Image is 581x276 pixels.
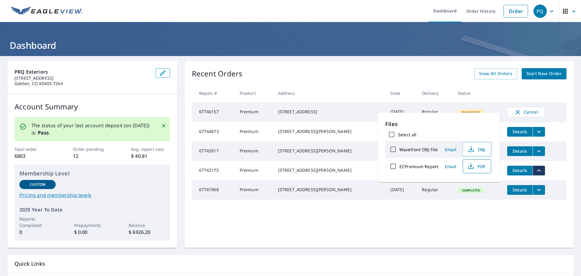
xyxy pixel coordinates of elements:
p: 12 [73,152,112,160]
img: EV Logo [11,7,82,16]
th: Report # [192,84,235,102]
div: [STREET_ADDRESS][PERSON_NAME] [278,187,381,193]
span: Start New Order [527,70,562,78]
td: Premium [235,122,273,141]
b: Pass [38,129,49,136]
th: Delivery [417,84,453,102]
th: Address [273,84,386,102]
td: 67746157 [192,102,235,122]
td: Regular [417,102,453,122]
button: OBJ [463,142,491,156]
button: Close [160,122,168,130]
td: Premium [235,180,273,200]
span: View All Orders [479,70,512,78]
span: Details [511,168,529,173]
div: [STREET_ADDRESS][PERSON_NAME] [278,167,381,173]
button: Cancel [507,107,545,117]
span: Details [511,148,529,154]
div: PQ [533,5,547,18]
p: PRQ Exteriors [15,68,151,75]
button: detailsBtn-67744673 [507,127,533,137]
span: Details [511,129,529,135]
button: filesDropdownBtn-67742175 [533,166,545,175]
th: Status [453,84,502,102]
p: 2025 Year To Date [19,206,165,213]
button: filesDropdownBtn-67744673 [533,127,545,137]
div: [STREET_ADDRESS][PERSON_NAME] [278,128,381,135]
p: Recent Orders [192,68,243,79]
td: 67742175 [192,161,235,180]
label: ECPremium Report [399,164,438,169]
a: Start New Order [522,68,566,79]
button: detailsBtn-67742817 [507,146,533,156]
span: Cancel [514,108,539,116]
p: $ 0.00 [74,228,110,236]
span: Email [443,164,458,169]
p: Custom [30,182,45,187]
span: PDF [467,163,486,170]
button: PDF [463,159,491,173]
p: Prepayments [74,222,110,228]
th: Product [235,84,273,102]
td: [DATE] [386,180,417,200]
p: $ 40.81 [131,152,170,160]
p: Order pending [73,146,112,152]
td: Premium [235,102,273,122]
button: filesDropdownBtn-67741968 [533,185,545,195]
button: detailsBtn-67741968 [507,185,533,195]
div: [STREET_ADDRESS][PERSON_NAME] [278,148,381,154]
td: [DATE] [386,102,417,122]
h1: Dashboard [7,39,574,52]
a: View All Orders [474,68,517,79]
p: Total order [15,146,53,152]
td: Regular [417,180,453,200]
div: [STREET_ADDRESS] [278,109,381,115]
button: Email [441,162,460,171]
p: Balance [129,222,165,228]
th: Date [386,84,417,102]
span: Completed [458,188,484,192]
p: The status of your last account deposit (on [DATE]) is: . [31,122,154,136]
p: Reports Completed [19,216,56,228]
p: 6803 [15,152,53,160]
p: [STREET_ADDRESS] [15,75,151,81]
button: detailsBtn-67742175 [507,166,533,175]
p: 0 [19,228,56,236]
a: Order [504,5,528,18]
td: Premium [235,161,273,180]
td: 67742817 [192,141,235,161]
span: OBJ [467,146,486,153]
p: Avg. report cost [131,146,170,152]
p: $ 6926.20 [129,228,165,236]
span: In Process [458,110,484,115]
span: Details [511,187,529,193]
a: Pricing and membership levels [19,191,165,199]
p: Account Summary [15,101,170,112]
td: Premium [235,141,273,161]
button: filesDropdownBtn-67742817 [533,146,545,156]
p: Membership Level [19,169,165,178]
button: Email [441,145,460,154]
label: Wavefront OBJ File [399,147,438,152]
span: Email [443,147,458,152]
p: Files [385,120,493,128]
label: Select all [398,132,416,138]
p: Golden, CO 80403-7264 [15,81,151,86]
td: 67744673 [192,122,235,141]
td: 67741968 [192,180,235,200]
p: Quick Links [15,260,566,268]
